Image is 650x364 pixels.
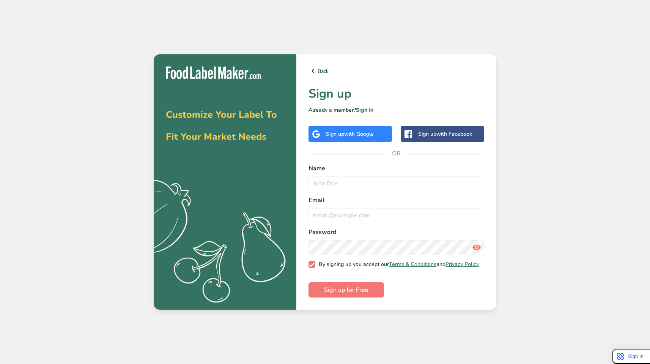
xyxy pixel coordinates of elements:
[385,142,408,165] span: OR
[308,164,484,173] label: Name
[308,66,484,76] a: Back
[308,85,484,103] h1: Sign up
[308,282,384,298] button: Sign up for Free
[389,261,436,268] a: Terms & Conditions
[308,176,484,191] input: John Doe
[308,208,484,223] input: email@example.com
[315,261,479,268] span: By signing up you accept our and
[445,261,479,268] a: Privacy Policy
[308,196,484,205] label: Email
[344,130,374,138] span: with Google
[356,106,373,114] a: Sign in
[308,106,484,114] p: Already a member?
[326,130,374,138] div: Sign up
[166,108,277,143] span: Customize Your Label To Fit Your Market Needs
[324,285,368,294] span: Sign up for Free
[418,130,472,138] div: Sign up
[308,228,484,237] label: Password
[436,130,472,138] span: with Facebook
[166,66,261,79] img: Food Label Maker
